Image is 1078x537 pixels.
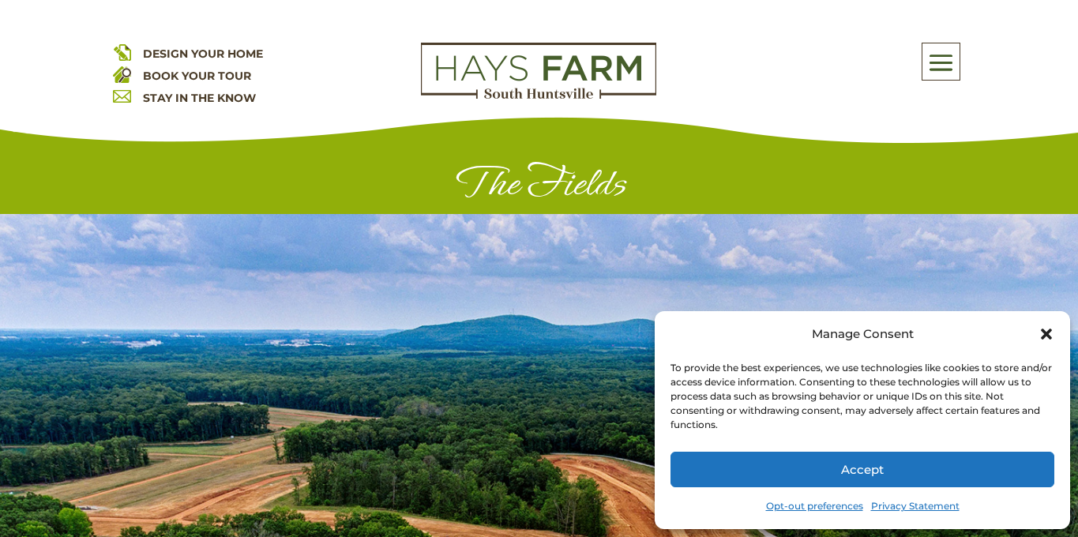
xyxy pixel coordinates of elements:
[421,88,656,103] a: hays farm homes huntsville development
[113,160,966,214] h1: The Fields
[670,452,1054,487] button: Accept
[812,323,914,345] div: Manage Consent
[871,495,960,517] a: Privacy Statement
[1039,326,1054,342] div: Close dialog
[766,495,863,517] a: Opt-out preferences
[113,65,131,83] img: book your home tour
[421,43,656,100] img: Logo
[143,91,256,105] a: STAY IN THE KNOW
[143,69,251,83] a: BOOK YOUR TOUR
[670,361,1053,432] div: To provide the best experiences, we use technologies like cookies to store and/or access device i...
